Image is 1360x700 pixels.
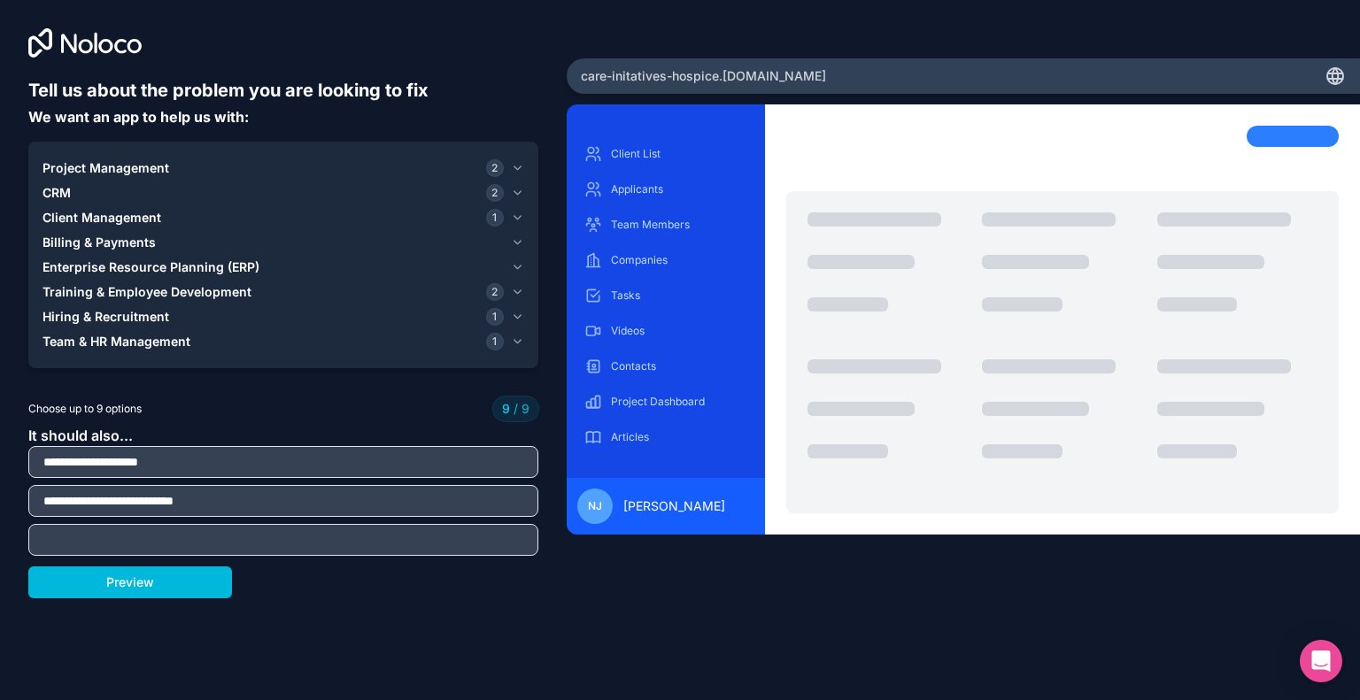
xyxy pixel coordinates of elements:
[611,147,747,161] p: Client List
[588,499,602,513] span: NJ
[42,234,156,251] span: Billing & Payments
[611,324,747,338] p: Videos
[42,258,259,276] span: Enterprise Resource Planning (ERP)
[581,67,826,85] span: care-initatives-hospice .[DOMAIN_NAME]
[42,230,524,255] button: Billing & Payments
[42,333,190,350] span: Team & HR Management
[28,566,232,598] button: Preview
[42,156,524,181] button: Project Management2
[28,108,249,126] span: We want an app to help us with:
[611,359,747,373] p: Contacts
[486,184,504,202] span: 2
[42,308,169,326] span: Hiring & Recruitment
[42,304,524,329] button: Hiring & Recruitment1
[611,218,747,232] p: Team Members
[514,401,518,416] span: /
[486,159,504,177] span: 2
[28,427,133,444] span: It should also...
[502,400,510,418] span: 9
[611,182,747,196] p: Applicants
[42,283,251,301] span: Training & Employee Development
[42,184,71,202] span: CRM
[486,209,504,227] span: 1
[42,255,524,280] button: Enterprise Resource Planning (ERP)
[510,400,529,418] span: 9
[42,329,524,354] button: Team & HR Management1
[611,395,747,409] p: Project Dashboard
[42,159,169,177] span: Project Management
[28,401,142,417] span: Choose up to 9 options
[611,253,747,267] p: Companies
[486,283,504,301] span: 2
[486,333,504,350] span: 1
[42,280,524,304] button: Training & Employee Development2
[623,497,725,515] span: [PERSON_NAME]
[42,209,161,227] span: Client Management
[611,288,747,303] p: Tasks
[42,205,524,230] button: Client Management1
[486,308,504,326] span: 1
[581,140,751,464] div: scrollable content
[28,78,538,103] h6: Tell us about the problem you are looking to fix
[42,181,524,205] button: CRM2
[1300,640,1342,682] div: Open Intercom Messenger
